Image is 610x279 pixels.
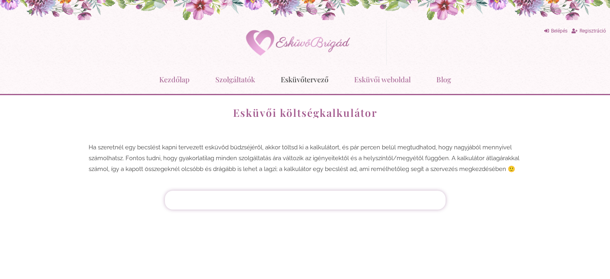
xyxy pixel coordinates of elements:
[571,26,606,37] a: Regisztráció
[4,69,606,90] nav: Menu
[580,28,606,34] span: Regisztráció
[215,69,255,90] a: Szolgáltatók
[159,69,190,90] a: Kezdőlap
[89,142,522,175] p: Ha szeretnél egy becslést kapni tervezett esküvőd büdzséjéről, akkor töltsd ki a kalkulátort, és ...
[354,69,411,90] a: Esküvői weboldal
[436,69,451,90] a: Blog
[544,26,567,37] a: Belépés
[551,28,567,34] span: Belépés
[89,107,522,118] h1: Esküvői költségkalkulátor
[281,69,328,90] a: Esküvőtervező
